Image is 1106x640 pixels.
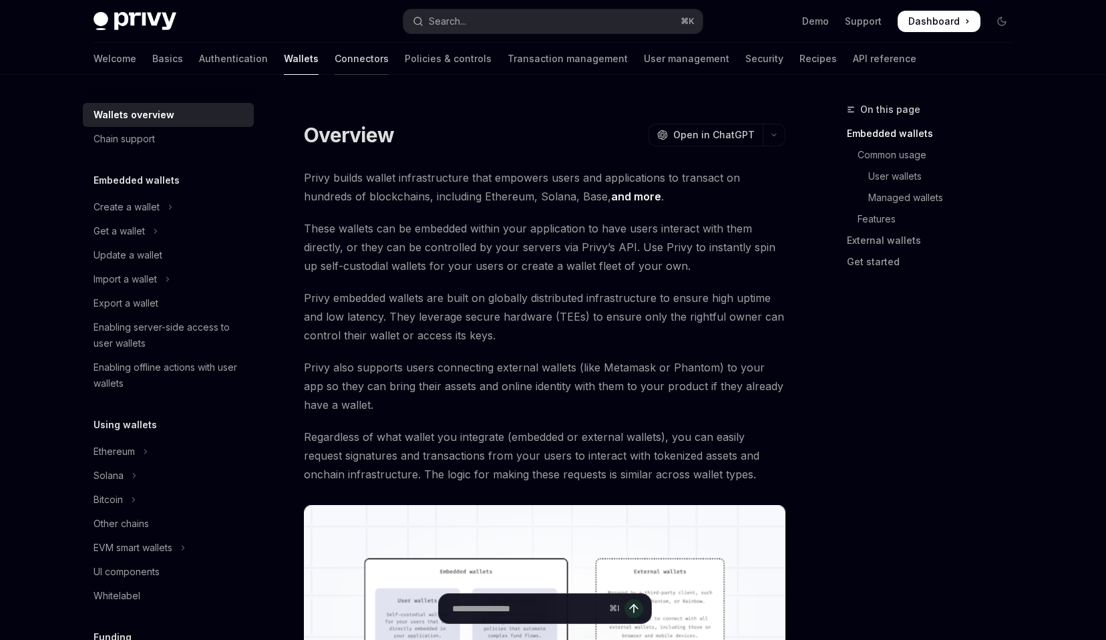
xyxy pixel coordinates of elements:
[83,464,254,488] button: Toggle Solana section
[991,11,1012,32] button: Toggle dark mode
[802,15,829,28] a: Demo
[847,230,1023,251] a: External wallets
[304,123,394,147] h1: Overview
[199,43,268,75] a: Authentication
[94,12,176,31] img: dark logo
[83,512,254,536] a: Other chains
[94,43,136,75] a: Welcome
[94,223,145,239] div: Get a wallet
[94,417,157,433] h5: Using wallets
[94,247,162,263] div: Update a wallet
[152,43,183,75] a: Basics
[94,199,160,215] div: Create a wallet
[83,127,254,151] a: Chain support
[673,128,755,142] span: Open in ChatGPT
[94,359,246,391] div: Enabling offline actions with user wallets
[508,43,628,75] a: Transaction management
[644,43,729,75] a: User management
[847,251,1023,273] a: Get started
[304,219,785,275] span: These wallets can be embedded within your application to have users interact with them directly, ...
[83,103,254,127] a: Wallets overview
[83,536,254,560] button: Toggle EVM smart wallets section
[94,588,140,604] div: Whitelabel
[83,243,254,267] a: Update a wallet
[94,468,124,484] div: Solana
[94,172,180,188] h5: Embedded wallets
[847,208,1023,230] a: Features
[94,492,123,508] div: Bitcoin
[83,440,254,464] button: Toggle Ethereum section
[83,219,254,243] button: Toggle Get a wallet section
[845,15,882,28] a: Support
[94,564,160,580] div: UI components
[83,560,254,584] a: UI components
[898,11,980,32] a: Dashboard
[83,584,254,608] a: Whitelabel
[94,444,135,460] div: Ethereum
[860,102,920,118] span: On this page
[908,15,960,28] span: Dashboard
[94,107,174,123] div: Wallets overview
[94,540,172,556] div: EVM smart wallets
[847,123,1023,144] a: Embedded wallets
[94,319,246,351] div: Enabling server-side access to user wallets
[304,358,785,414] span: Privy also supports users connecting external wallets (like Metamask or Phantom) to your app so t...
[405,43,492,75] a: Policies & controls
[284,43,319,75] a: Wallets
[847,166,1023,187] a: User wallets
[83,315,254,355] a: Enabling server-side access to user wallets
[83,195,254,219] button: Toggle Create a wallet section
[847,187,1023,208] a: Managed wallets
[83,291,254,315] a: Export a wallet
[304,428,785,484] span: Regardless of what wallet you integrate (embedded or external wallets), you can easily request si...
[94,271,157,287] div: Import a wallet
[853,43,916,75] a: API reference
[304,168,785,206] span: Privy builds wallet infrastructure that empowers users and applications to transact on hundreds o...
[624,599,643,618] button: Send message
[452,594,604,623] input: Ask a question...
[681,16,695,27] span: ⌘ K
[83,355,254,395] a: Enabling offline actions with user wallets
[94,131,155,147] div: Chain support
[649,124,763,146] button: Open in ChatGPT
[403,9,703,33] button: Open search
[94,295,158,311] div: Export a wallet
[611,190,661,204] a: and more
[83,488,254,512] button: Toggle Bitcoin section
[83,267,254,291] button: Toggle Import a wallet section
[304,289,785,345] span: Privy embedded wallets are built on globally distributed infrastructure to ensure high uptime and...
[429,13,466,29] div: Search...
[745,43,783,75] a: Security
[335,43,389,75] a: Connectors
[94,516,149,532] div: Other chains
[847,144,1023,166] a: Common usage
[799,43,837,75] a: Recipes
